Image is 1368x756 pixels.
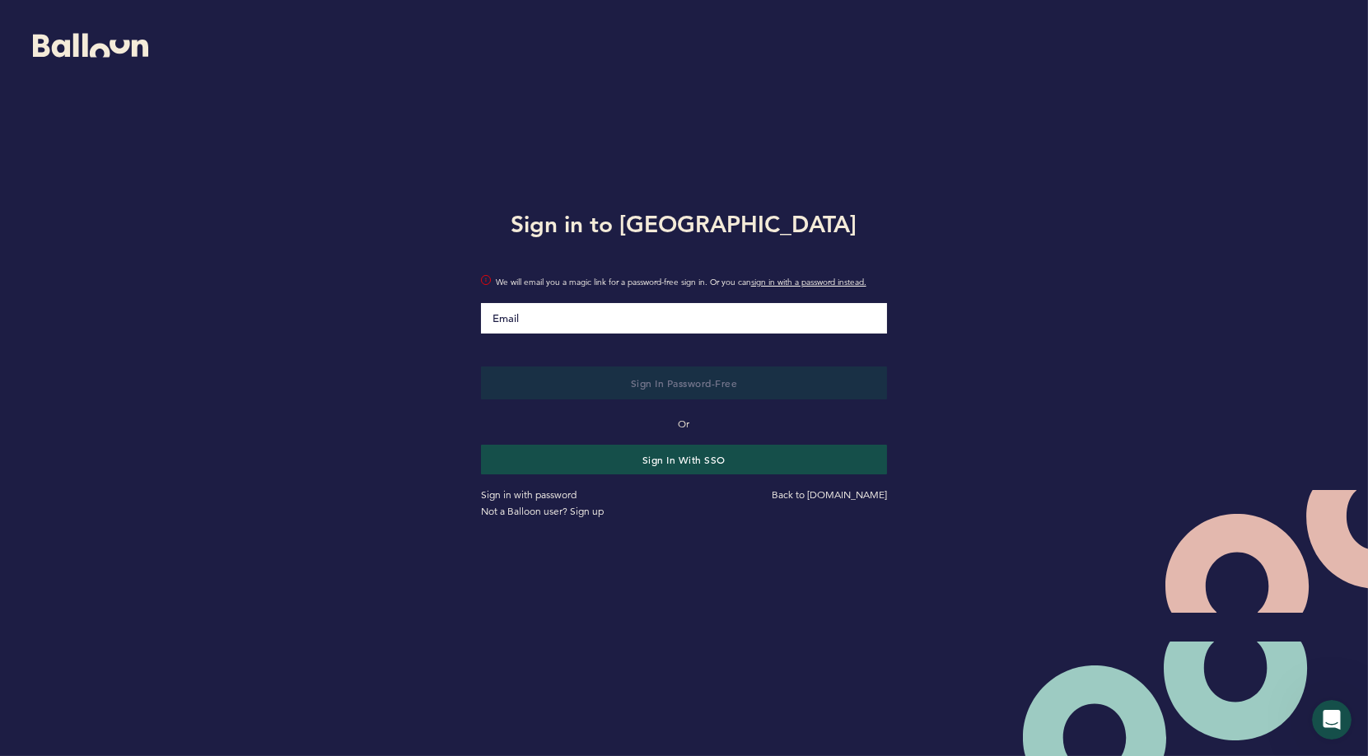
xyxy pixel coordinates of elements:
[481,303,888,334] input: Email
[481,488,577,501] a: Sign in with password
[772,488,887,501] a: Back to [DOMAIN_NAME]
[1312,700,1352,740] iframe: Intercom live chat
[481,366,888,399] button: Sign in Password-Free
[751,277,866,287] a: sign in with a password instead.
[481,416,888,432] p: Or
[469,208,900,240] h1: Sign in to [GEOGRAPHIC_DATA]
[481,445,888,474] button: Sign in with SSO
[631,376,738,390] span: Sign in Password-Free
[481,505,604,517] a: Not a Balloon user? Sign up
[496,274,888,291] span: We will email you a magic link for a password-free sign in. Or you can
